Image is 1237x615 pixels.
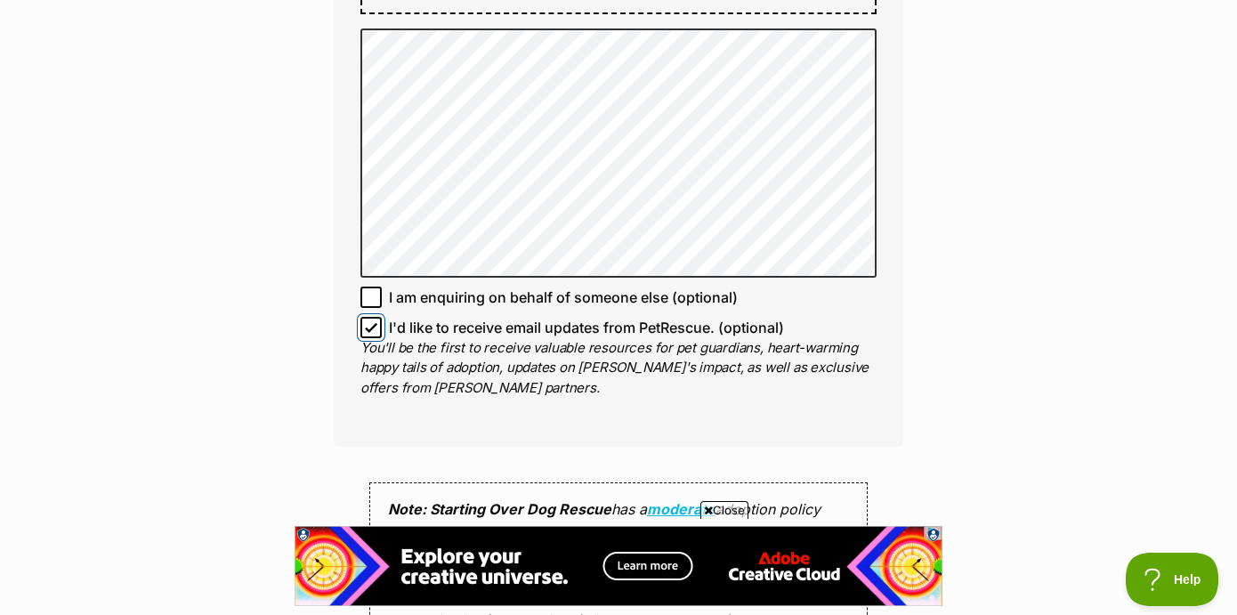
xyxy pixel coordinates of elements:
a: moderate [647,500,716,518]
span: I am enquiring on behalf of someone else (optional) [389,287,738,308]
iframe: Advertisement [295,526,942,606]
iframe: Help Scout Beacon - Open [1126,553,1219,606]
p: You'll be the first to receive valuable resources for pet guardians, heart-warming happy tails of... [360,338,877,399]
span: Close [700,501,748,519]
span: I'd like to receive email updates from PetRescue. (optional) [389,317,784,338]
strong: Note: Starting Over Dog Rescue [388,500,611,518]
